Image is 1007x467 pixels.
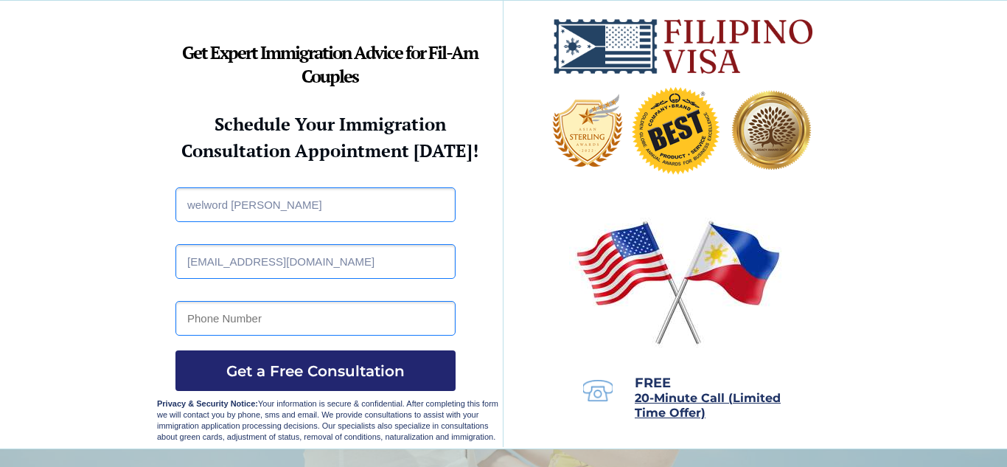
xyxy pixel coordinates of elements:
[635,392,781,419] a: 20-Minute Call (Limited Time Offer)
[157,399,258,408] strong: Privacy & Security Notice:
[635,375,671,391] span: FREE
[215,112,446,136] strong: Schedule Your Immigration
[181,139,478,162] strong: Consultation Appointment [DATE]!
[175,244,456,279] input: Email
[182,41,478,88] strong: Get Expert Immigration Advice for Fil-Am Couples
[175,350,456,391] button: Get a Free Consultation
[175,187,456,222] input: Full Name
[175,362,456,380] span: Get a Free Consultation
[635,391,781,420] span: 20-Minute Call (Limited Time Offer)
[157,399,498,441] span: Your information is secure & confidential. After completing this form we will contact you by phon...
[175,301,456,336] input: Phone Number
